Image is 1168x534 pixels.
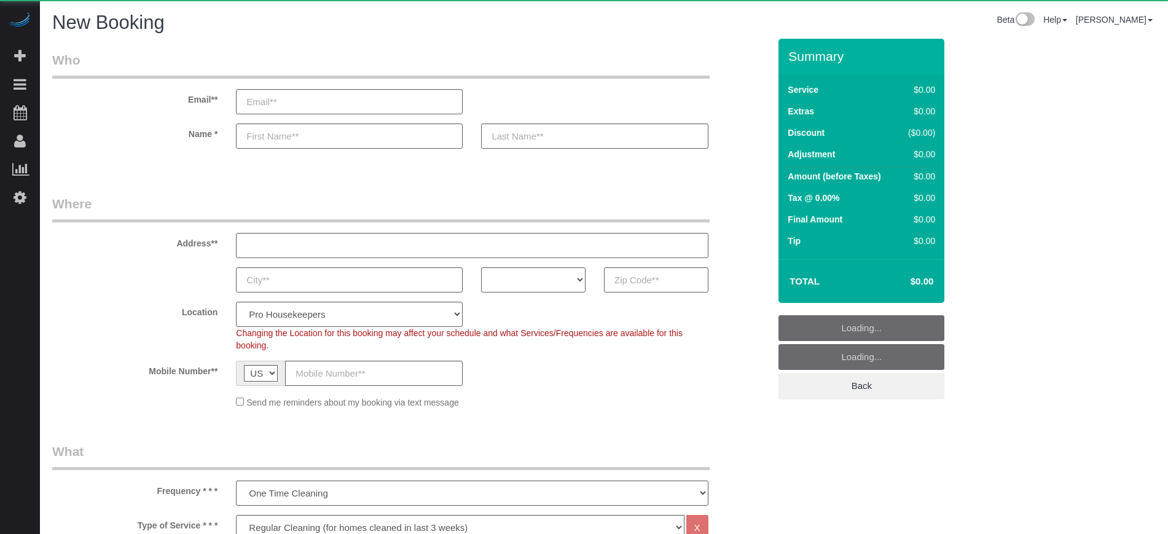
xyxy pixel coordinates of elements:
legend: What [52,442,710,470]
h4: $0.00 [874,277,933,287]
a: Help [1043,15,1067,25]
img: Automaid Logo [7,12,32,29]
div: $0.00 [903,213,935,226]
span: Changing the Location for this booking may affect your schedule and what Services/Frequencies are... [236,328,683,350]
label: Frequency * * * [43,481,227,497]
legend: Where [52,195,710,222]
div: $0.00 [903,235,935,247]
h3: Summary [788,49,938,63]
label: Tip [788,235,801,247]
label: Location [43,302,227,318]
input: Mobile Number** [285,361,463,386]
span: New Booking [52,12,165,33]
div: $0.00 [903,84,935,96]
label: Amount (before Taxes) [788,170,880,183]
label: Mobile Number** [43,361,227,377]
label: Service [788,84,818,96]
div: ($0.00) [903,127,935,139]
div: $0.00 [903,170,935,183]
strong: Total [790,276,820,286]
input: First Name** [236,124,463,149]
legend: Who [52,51,710,79]
label: Name * [43,124,227,140]
label: Type of Service * * * [43,515,227,532]
span: Send me reminders about my booking via text message [246,398,459,407]
a: Back [778,373,944,399]
img: New interface [1014,12,1035,28]
div: $0.00 [903,192,935,204]
label: Adjustment [788,148,835,160]
a: [PERSON_NAME] [1076,15,1153,25]
div: $0.00 [903,105,935,117]
label: Final Amount [788,213,842,226]
input: Zip Code** [604,267,708,293]
div: $0.00 [903,148,935,160]
a: Beta [997,15,1035,25]
label: Extras [788,105,814,117]
label: Discount [788,127,825,139]
label: Tax @ 0.00% [788,192,839,204]
input: Last Name** [481,124,708,149]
